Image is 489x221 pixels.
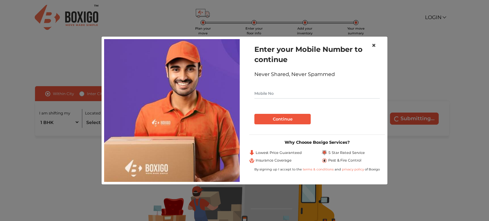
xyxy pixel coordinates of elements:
[328,158,361,163] span: Pest & Fire Control
[372,41,376,50] span: ×
[341,167,365,171] a: privacy policy
[249,167,385,172] div: By signing up I accept to the and of Boxigo
[256,150,302,155] span: Lowest Price Guaranteed
[328,150,365,155] span: 5 Star Rated Service
[104,39,240,182] img: relocation-img
[256,158,292,163] span: Insurance Coverage
[249,140,385,145] h3: Why Choose Boxigo Services?
[254,44,380,65] h1: Enter your Mobile Number to continue
[303,167,335,171] a: terms & conditions
[366,37,381,54] button: Close
[254,71,380,78] div: Never Shared, Never Spammed
[254,114,311,125] button: Continue
[254,88,380,99] input: Mobile No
